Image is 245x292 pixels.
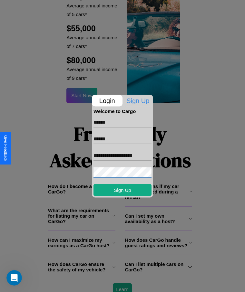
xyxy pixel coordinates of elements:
div: Give Feedback [3,135,8,161]
button: Sign Up [93,184,152,196]
p: Sign Up [123,95,153,106]
iframe: Intercom live chat [6,270,22,286]
h4: Welcome to Cargo [93,108,152,114]
p: Login [92,95,122,106]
